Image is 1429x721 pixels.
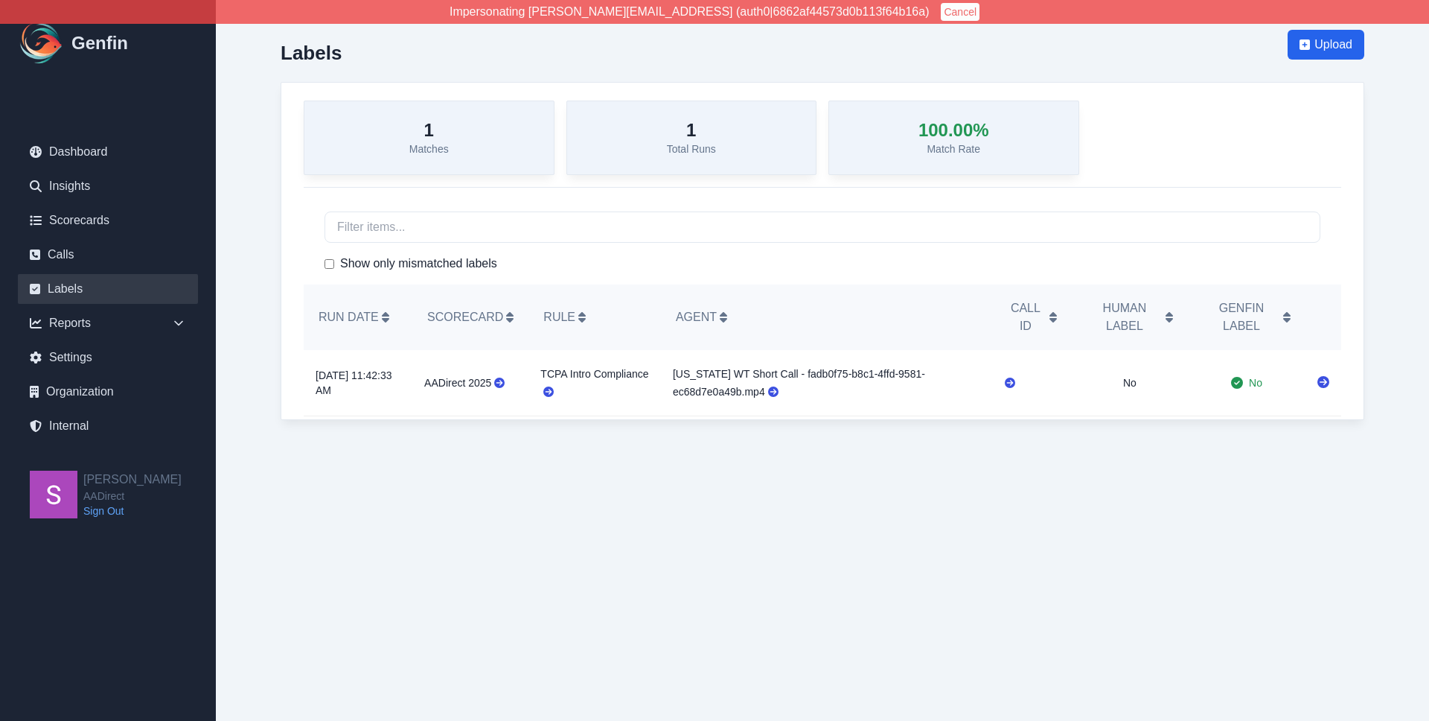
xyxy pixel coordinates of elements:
[1288,30,1364,82] a: Upload
[18,377,198,407] a: Organization
[18,206,198,235] a: Scorecards
[281,42,342,64] h2: Labels
[1314,36,1352,54] span: Upload
[316,368,400,398] p: [DATE] 11:42:33 AM
[1288,30,1364,60] button: Upload
[18,171,198,201] a: Insights
[409,142,449,156] p: Matches
[941,3,979,21] button: Cancel
[676,308,975,326] h5: Agent
[18,343,198,372] a: Settings
[540,368,648,398] a: TCPA Intro Compliance
[409,119,449,142] h3: 1
[918,119,989,142] h3: 100.00 %
[18,240,198,270] a: Calls
[340,255,497,273] label: Show only mismatched labels
[543,308,646,326] h5: Rule
[18,274,198,304] a: Labels
[319,308,397,326] h5: Run Date
[325,212,1320,243] input: Filter items...
[667,119,716,142] h3: 1
[427,308,514,326] h5: Scorecard
[18,411,198,441] a: Internal
[30,471,77,518] img: Shane Wey
[83,504,182,518] a: Sign Out
[424,377,505,389] a: AADirect 2025
[18,19,65,67] img: Logo
[18,137,198,167] a: Dashboard
[1087,299,1173,335] h5: Human Label
[83,471,182,489] h2: [PERSON_NAME]
[673,368,925,398] a: [US_STATE] WT Short Call - fadb0f75-b8c1-4ffd-9581-ec68d7e0a49b.mp4
[71,31,128,55] h1: Genfin
[18,308,198,338] div: Reports
[1203,299,1291,335] h5: Genfin Label
[1005,299,1057,335] h5: Call ID
[667,142,716,156] p: Total Runs
[83,489,182,504] span: AADirect
[1249,375,1262,390] span: No
[1084,375,1176,390] p: No
[918,142,989,156] p: Match Rate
